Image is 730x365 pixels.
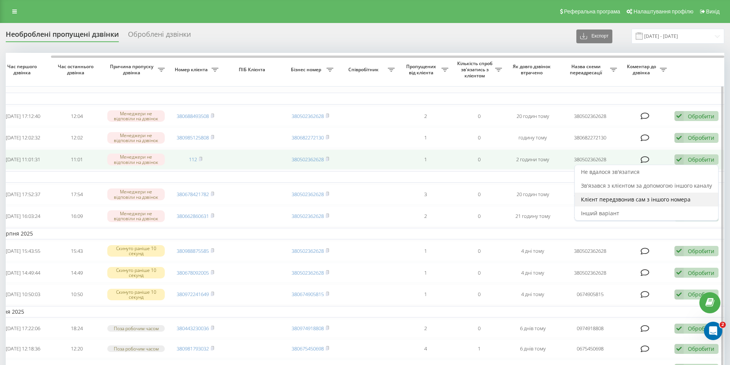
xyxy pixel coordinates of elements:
[506,284,559,304] td: 4 дні тому
[177,269,209,276] a: 380678092005
[506,206,559,226] td: 21 годину тому
[581,196,691,203] span: Клієнт передзвонив сам з іншого номера
[688,113,714,120] div: Обробити
[559,206,621,226] td: 380502362628
[559,241,621,261] td: 380502362628
[177,291,209,298] a: 380972241649
[50,284,103,304] td: 10:50
[107,132,165,144] div: Менеджери не відповіли на дзвінок
[506,184,559,205] td: 20 годин тому
[452,106,506,126] td: 0
[6,30,119,42] div: Необроблені пропущені дзвінки
[50,206,103,226] td: 16:09
[512,64,553,75] span: Як довго дзвінок втрачено
[559,149,621,170] td: 380502362628
[452,319,506,338] td: 0
[341,67,388,73] span: Співробітник
[452,206,506,226] td: 0
[107,289,165,300] div: Скинуто раніше 10 секунд
[506,339,559,358] td: 6 днів тому
[559,128,621,148] td: 380682272130
[107,64,158,75] span: Причина пропуску дзвінка
[107,345,165,352] div: Поза робочим часом
[688,269,714,277] div: Обробити
[704,322,722,340] iframe: Intercom live chat
[229,67,277,73] span: ПІБ Клієнта
[399,284,452,304] td: 1
[688,247,714,255] div: Обробити
[559,263,621,283] td: 380502362628
[720,322,726,328] span: 2
[399,149,452,170] td: 1
[177,325,209,332] a: 380443230036
[506,128,559,148] td: годину тому
[564,8,620,15] span: Реферальна програма
[172,67,212,73] span: Номер клієнта
[399,263,452,283] td: 1
[581,210,619,217] span: Інший варіант
[177,191,209,198] a: 380678421782
[292,213,324,219] a: 380502362628
[559,184,621,205] td: 380502362628
[399,128,452,148] td: 1
[107,210,165,222] div: Менеджери не відповіли на дзвінок
[50,149,103,170] td: 11:01
[456,61,495,79] span: Кількість спроб зв'язатись з клієнтом
[107,110,165,122] div: Менеджери не відповіли на дзвінок
[452,128,506,148] td: 0
[292,247,324,254] a: 380502362628
[177,247,209,254] a: 380988875585
[50,106,103,126] td: 12:04
[452,241,506,261] td: 0
[559,339,621,358] td: 0675450698
[452,184,506,205] td: 0
[559,284,621,304] td: 0674905815
[50,339,103,358] td: 12:20
[399,184,452,205] td: 3
[706,8,720,15] span: Вихід
[625,64,660,75] span: Коментар до дзвінка
[107,188,165,200] div: Менеджери не відповіли на дзвінок
[177,213,209,219] a: 380662860631
[563,64,610,75] span: Назва схеми переадресації
[107,267,165,278] div: Скинуто раніше 10 секунд
[292,325,324,332] a: 380974918808
[633,8,693,15] span: Налаштування профілю
[287,67,326,73] span: Бізнес номер
[506,263,559,283] td: 4 дні тому
[452,284,506,304] td: 0
[506,241,559,261] td: 4 дні тому
[688,345,714,352] div: Обробити
[688,134,714,141] div: Обробити
[559,319,621,338] td: 0974918808
[292,191,324,198] a: 380502362628
[399,319,452,338] td: 2
[559,106,621,126] td: 380502362628
[107,325,165,332] div: Поза робочим часом
[50,241,103,261] td: 15:43
[177,134,209,141] a: 380985125808
[177,113,209,119] a: 380688493508
[50,319,103,338] td: 18:24
[292,156,324,163] a: 380502362628
[688,156,714,163] div: Обробити
[2,64,44,75] span: Час першого дзвінка
[292,291,324,298] a: 380674905815
[292,113,324,119] a: 380502362628
[506,319,559,338] td: 6 днів тому
[50,184,103,205] td: 17:54
[581,182,712,189] span: Зв'язався з клієнтом за допомогою іншого каналу
[452,339,506,358] td: 1
[189,156,197,163] a: 112
[452,263,506,283] td: 0
[506,149,559,170] td: 2 години тому
[452,149,506,170] td: 0
[399,339,452,358] td: 4
[399,106,452,126] td: 2
[107,245,165,257] div: Скинуто раніше 10 секунд
[292,134,324,141] a: 380682272130
[50,263,103,283] td: 14:49
[402,64,441,75] span: Пропущених від клієнта
[292,345,324,352] a: 380675450698
[56,64,97,75] span: Час останнього дзвінка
